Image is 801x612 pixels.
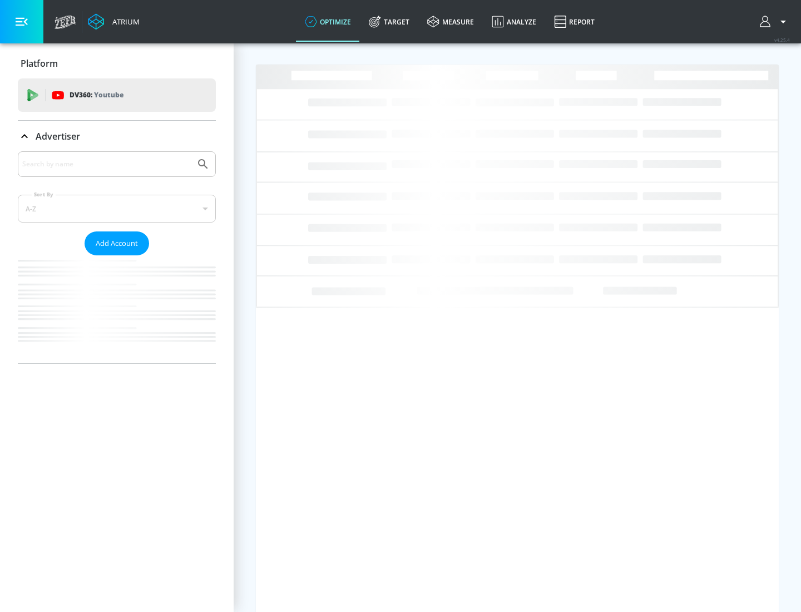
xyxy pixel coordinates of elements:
p: Youtube [94,89,123,101]
span: v 4.25.4 [774,37,790,43]
a: optimize [296,2,360,42]
a: Report [545,2,604,42]
div: Platform [18,48,216,79]
span: Add Account [96,237,138,250]
a: Analyze [483,2,545,42]
div: Atrium [108,17,140,27]
label: Sort By [32,191,56,198]
div: A-Z [18,195,216,223]
a: Target [360,2,418,42]
div: DV360: Youtube [18,78,216,112]
input: Search by name [22,157,191,171]
nav: list of Advertiser [18,255,216,363]
a: measure [418,2,483,42]
a: Atrium [88,13,140,30]
p: Advertiser [36,130,80,142]
div: Advertiser [18,121,216,152]
div: Advertiser [18,151,216,363]
p: Platform [21,57,58,70]
p: DV360: [70,89,123,101]
button: Add Account [85,231,149,255]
